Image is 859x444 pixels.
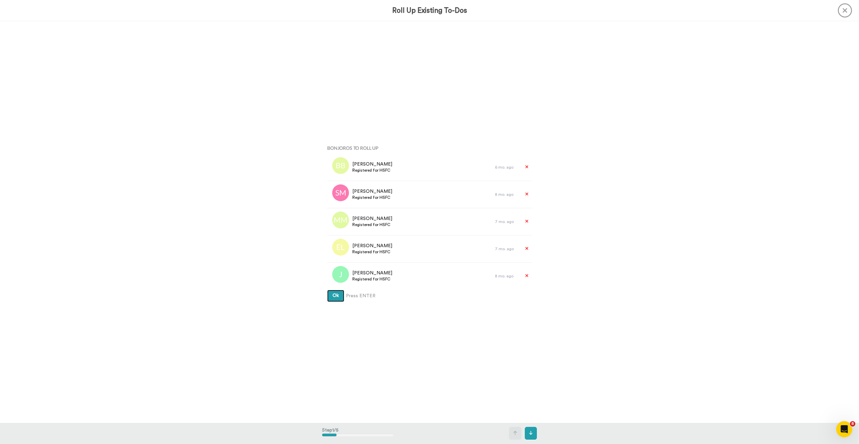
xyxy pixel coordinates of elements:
[495,219,518,224] div: 7 mo. ago
[346,293,375,299] span: Press ENTER
[495,192,518,197] div: 8 mo. ago
[332,266,349,283] img: j.png
[352,215,392,222] span: [PERSON_NAME]
[850,421,855,427] span: 8
[327,290,344,302] button: Ok
[352,249,392,255] span: Registered for HSFC
[322,424,394,443] div: Step 1 / 5
[352,222,392,227] span: Registered for HSFC
[352,270,392,276] span: [PERSON_NAME]
[392,7,467,14] h3: Roll Up Existing To-Dos
[332,157,349,174] img: bb.png
[352,168,392,173] span: Registered for HSFC
[495,273,518,279] div: 8 mo. ago
[352,276,392,282] span: Registered for HSFC
[333,293,339,298] span: Ok
[495,246,518,252] div: 7 mo. ago
[352,195,392,200] span: Registered for HSFC
[332,239,349,256] img: el.png
[836,421,852,437] iframe: Intercom live chat
[327,145,532,150] h4: Bonjoros To Roll Up
[332,212,349,228] img: mm.png
[332,184,349,201] img: sm.png
[495,165,518,170] div: 6 mo. ago
[352,161,392,168] span: [PERSON_NAME]
[352,188,392,195] span: [PERSON_NAME]
[352,242,392,249] span: [PERSON_NAME]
